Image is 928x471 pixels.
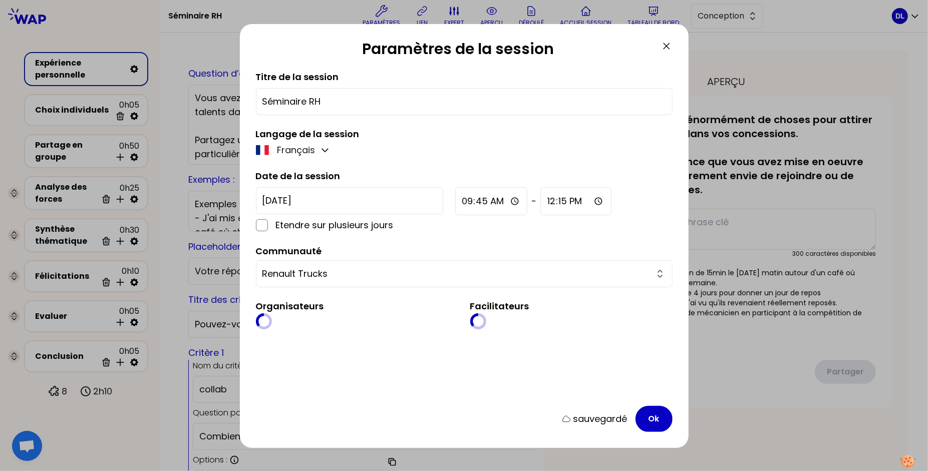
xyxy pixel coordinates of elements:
[256,71,339,83] label: Titre de la session
[470,300,529,312] label: Facilitateurs
[256,128,360,140] label: Langage de la session
[573,412,628,426] p: sauvegardé
[256,245,322,257] label: Communauté
[531,194,536,208] span: -
[276,218,443,232] p: Etendre sur plusieurs jours
[256,40,661,62] h2: Paramètres de la session
[256,170,341,182] label: Date de la session
[256,300,324,312] label: Organisateurs
[636,406,673,432] button: Ok
[256,187,443,214] input: YYYY-M-D
[277,143,315,157] p: Français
